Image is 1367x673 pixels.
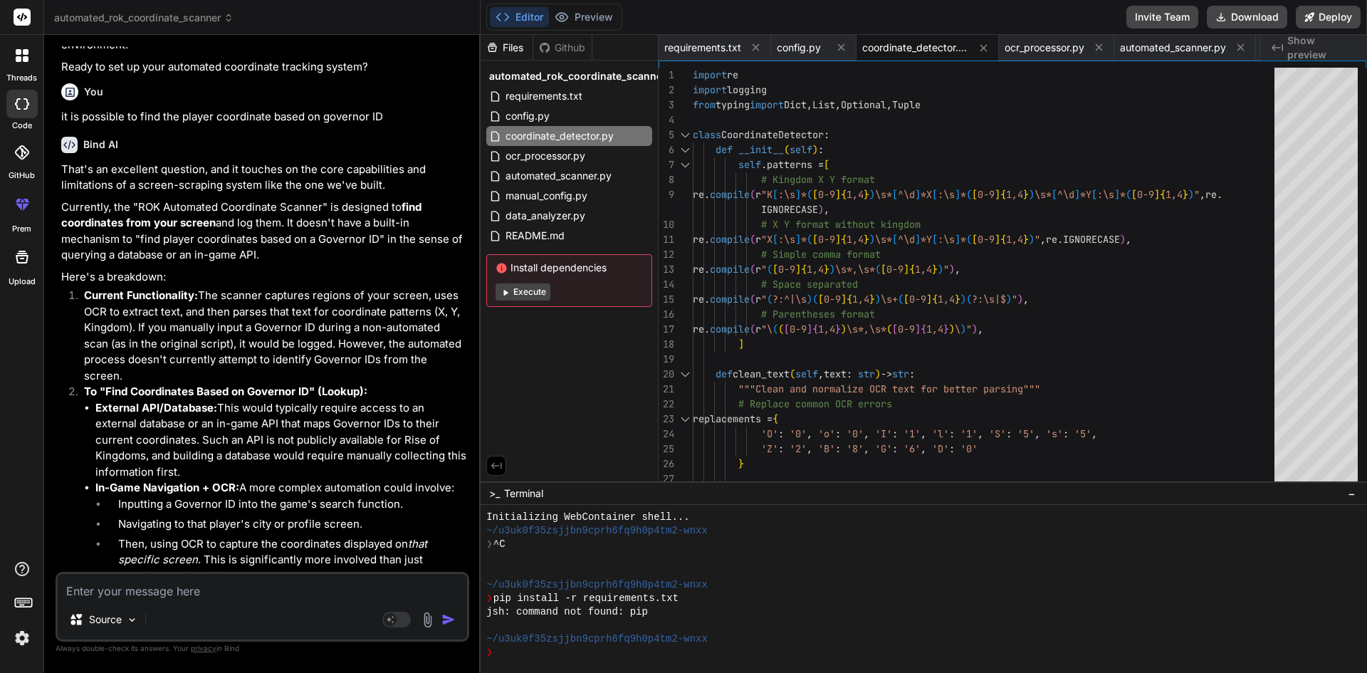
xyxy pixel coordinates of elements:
[886,263,904,276] span: 0-9
[496,283,550,301] button: Execute
[738,397,892,410] span: # Replace common OCR errors
[755,263,761,276] span: r
[898,233,915,246] span: ^\d
[761,293,767,306] span: "
[676,127,694,142] div: Click to collapse the range.
[1035,233,1040,246] span: "
[1348,486,1356,501] span: −
[932,188,938,201] span: [
[915,188,921,201] span: ]
[750,323,755,335] span: (
[693,263,710,276] span: re.
[812,323,818,335] span: {
[801,263,807,276] span: {
[1345,482,1358,505] button: −
[898,323,915,335] span: 0-9
[795,263,801,276] span: ]
[778,263,795,276] span: 0-9
[61,269,466,286] p: Here's a breakdown:
[504,207,587,224] span: data_analyzer.py
[1012,293,1017,306] span: "
[659,98,674,113] div: 3
[659,427,674,442] div: 24
[1023,188,1029,201] span: }
[778,323,784,335] span: (
[761,323,772,335] span: "\
[960,323,966,335] span: )
[533,41,592,55] div: Github
[504,147,587,165] span: ocr_processor.py
[818,233,835,246] span: 0-9
[1006,188,1023,201] span: 1,4
[9,276,36,288] label: Upload
[1154,188,1160,201] span: ]
[84,385,367,398] strong: To "Find Coordinates Based on Governor ID" (Lookup):
[772,263,778,276] span: [
[892,323,898,335] span: [
[6,72,37,84] label: threads
[841,323,847,335] span: )
[1046,233,1120,246] span: re.IGNORECASE
[790,143,812,156] span: self
[1074,188,1080,201] span: ]
[881,367,892,380] span: ->
[693,412,772,425] span: replacements =
[659,262,674,277] div: 13
[778,233,795,246] span: :\s
[978,233,995,246] span: 0-9
[659,352,674,367] div: 19
[83,137,118,152] h6: Bind AI
[659,322,674,337] div: 17
[852,293,869,306] span: 1,4
[955,233,960,246] span: ]
[881,263,886,276] span: [
[659,187,674,202] div: 9
[807,427,812,440] span: ,
[818,427,835,440] span: 'o'
[915,233,921,246] span: ]
[818,323,835,335] span: 1,4
[818,203,824,216] span: )
[1023,293,1029,306] span: ,
[761,248,881,261] span: # Simple comma format
[807,98,812,111] span: ,
[892,188,898,201] span: [
[807,263,824,276] span: 1,4
[818,367,824,380] span: ,
[835,98,841,111] span: ,
[676,367,694,382] div: Click to collapse the range.
[659,113,674,127] div: 4
[875,263,881,276] span: (
[875,367,881,380] span: )
[761,188,772,201] span: "K
[812,233,818,246] span: [
[875,293,881,306] span: )
[1188,188,1194,201] span: )
[676,142,694,157] div: Click to collapse the range.
[710,188,750,201] span: compile
[909,367,915,380] span: :
[1137,188,1154,201] span: 0-9
[972,188,978,201] span: [
[966,293,972,306] span: (
[755,233,761,246] span: r
[1126,188,1131,201] span: (
[676,412,694,427] div: Click to collapse the range.
[966,188,972,201] span: (
[738,382,1023,395] span: """Clean and normalize OCR text for better parsing
[938,188,955,201] span: :\s
[1131,188,1137,201] span: [
[659,412,674,427] div: 23
[504,167,613,184] span: automated_scanner.py
[966,323,972,335] span: "
[807,233,812,246] span: (
[869,188,875,201] span: )
[807,293,812,306] span: )
[761,233,772,246] span: "X
[835,427,841,440] span: :
[818,188,835,201] span: 0-9
[710,263,750,276] span: compile
[659,367,674,382] div: 20
[693,188,710,201] span: re.
[84,288,466,384] p: The scanner captures regions of your screen, uses OCR to extract text, and then parses that text ...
